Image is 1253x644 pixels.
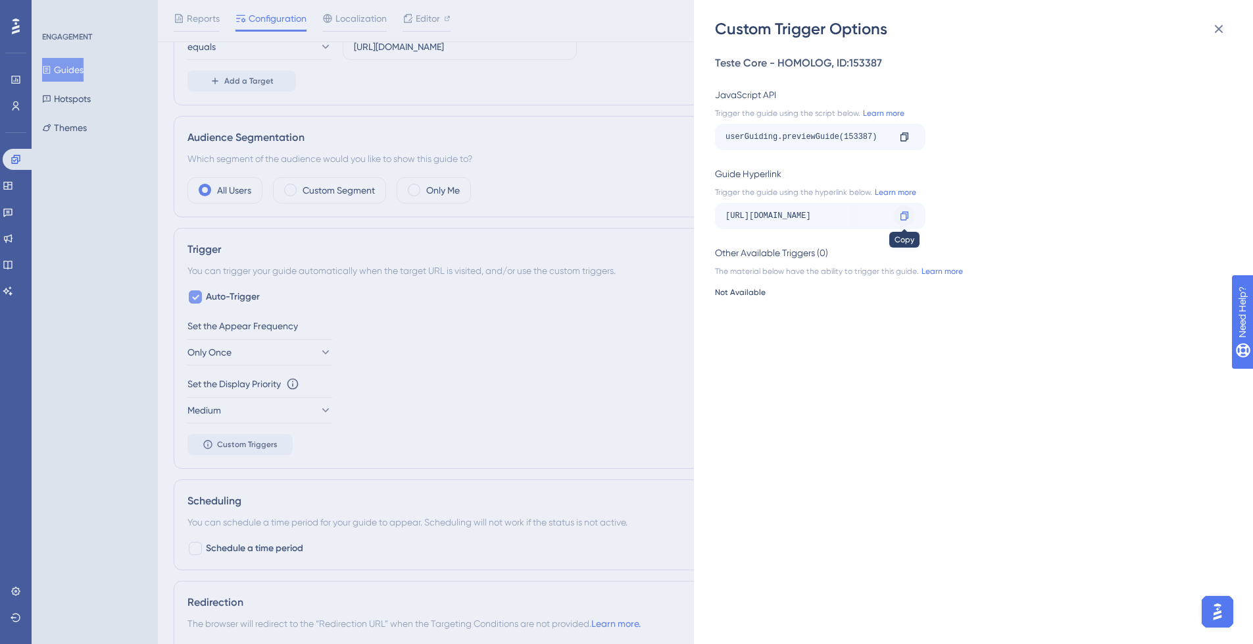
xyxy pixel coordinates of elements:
div: Other Available Triggers (0) [715,245,1224,261]
div: Trigger the guide using the script below. [715,108,1224,119]
div: Trigger the guide using the hyperlink below. [715,187,1224,198]
span: Need Help? [31,3,82,19]
a: Learn more [860,108,904,119]
div: Teste Core - HOMOLOG , ID: 153387 [715,55,1224,71]
div: The material below have the ability to trigger this guide. [715,266,1224,277]
a: Learn more [872,187,916,198]
div: JavaScript API [715,87,1224,103]
div: Not Available [715,287,1224,298]
div: userGuiding.previewGuide(153387) [725,126,889,148]
iframe: UserGuiding AI Assistant Launcher [1198,592,1237,631]
a: Learn more [919,266,963,277]
div: Custom Trigger Options [715,18,1235,40]
div: Guide Hyperlink [715,166,1224,182]
div: [URL][DOMAIN_NAME] [725,205,889,227]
